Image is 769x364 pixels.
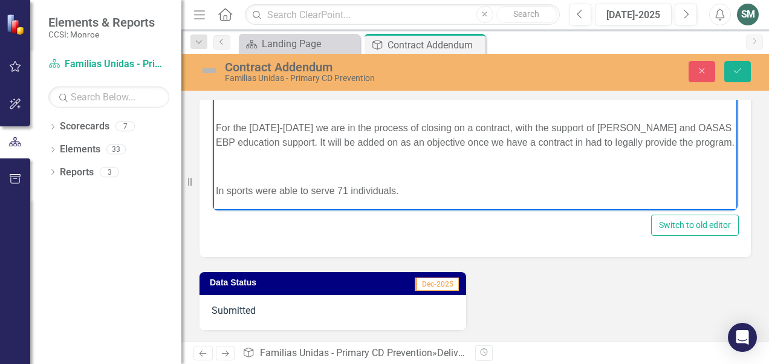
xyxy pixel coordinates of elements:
a: Landing Page [242,36,357,51]
img: ClearPoint Strategy [6,14,27,35]
div: Open Intercom Messenger [728,323,757,352]
button: [DATE]-2025 [595,4,672,25]
span: Dec-2025 [415,278,459,291]
a: Elements [60,143,100,157]
img: Not Defined [200,61,219,80]
a: Reports [60,166,94,180]
span: Submitted [212,305,256,316]
div: Contract Addendum [225,60,500,74]
span: Search [513,9,539,19]
div: » » [242,346,466,360]
div: 7 [115,122,135,132]
div: 3 [100,167,119,177]
input: Search Below... [48,86,169,108]
div: 33 [106,145,126,155]
a: Scorecards [60,120,109,134]
input: Search ClearPoint... [245,4,560,25]
a: Familias Unidas - Primary CD Prevention [260,347,432,359]
button: Search [496,6,557,23]
small: CCSI: Monroe [48,30,155,39]
h3: Data Status [210,278,337,287]
button: Switch to old editor [651,215,739,236]
div: Familias Unidas - Primary CD Prevention [225,74,500,83]
div: Landing Page [262,36,357,51]
div: Contract Addendum [388,37,482,53]
a: Deliverables [437,347,489,359]
button: SM [737,4,759,25]
span: Elements & Reports [48,15,155,30]
a: Familias Unidas - Primary CD Prevention [48,57,169,71]
div: [DATE]-2025 [599,8,667,22]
